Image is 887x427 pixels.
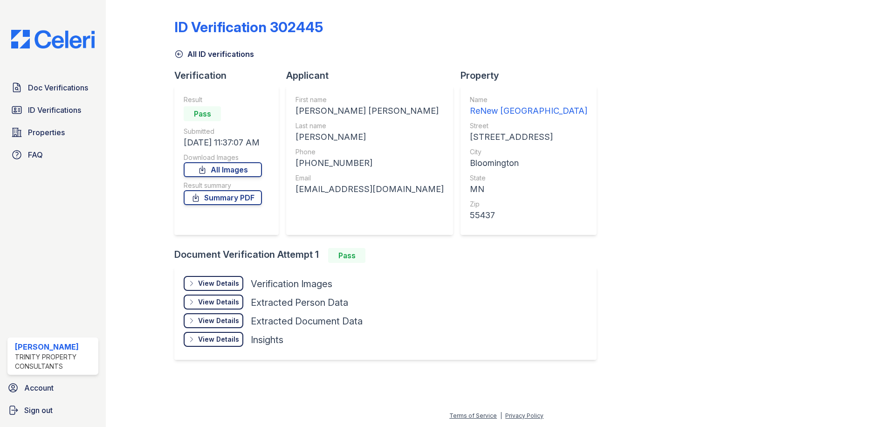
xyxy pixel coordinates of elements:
[184,162,262,177] a: All Images
[296,183,444,196] div: [EMAIL_ADDRESS][DOMAIN_NAME]
[470,104,587,117] div: ReNew [GEOGRAPHIC_DATA]
[296,104,444,117] div: [PERSON_NAME] [PERSON_NAME]
[470,95,587,117] a: Name ReNew [GEOGRAPHIC_DATA]
[7,101,98,119] a: ID Verifications
[470,209,587,222] div: 55437
[15,341,95,352] div: [PERSON_NAME]
[286,69,461,82] div: Applicant
[198,316,239,325] div: View Details
[251,296,348,309] div: Extracted Person Data
[184,153,262,162] div: Download Images
[198,335,239,344] div: View Details
[470,95,587,104] div: Name
[184,106,221,121] div: Pass
[7,78,98,97] a: Doc Verifications
[15,352,95,371] div: Trinity Property Consultants
[4,401,102,420] a: Sign out
[470,200,587,209] div: Zip
[470,121,587,131] div: Street
[470,157,587,170] div: Bloomington
[470,131,587,144] div: [STREET_ADDRESS]
[7,145,98,164] a: FAQ
[198,279,239,288] div: View Details
[184,136,262,149] div: [DATE] 11:37:07 AM
[24,382,54,393] span: Account
[198,297,239,307] div: View Details
[174,19,323,35] div: ID Verification 302445
[174,69,286,82] div: Verification
[251,315,363,328] div: Extracted Document Data
[7,123,98,142] a: Properties
[184,127,262,136] div: Submitted
[184,190,262,205] a: Summary PDF
[184,95,262,104] div: Result
[251,277,332,290] div: Verification Images
[470,147,587,157] div: City
[4,30,102,48] img: CE_Logo_Blue-a8612792a0a2168367f1c8372b55b34899dd931a85d93a1a3d3e32e68fde9ad4.png
[296,95,444,104] div: First name
[470,183,587,196] div: MN
[296,121,444,131] div: Last name
[449,412,497,419] a: Terms of Service
[251,333,283,346] div: Insights
[296,131,444,144] div: [PERSON_NAME]
[184,181,262,190] div: Result summary
[28,149,43,160] span: FAQ
[505,412,543,419] a: Privacy Policy
[4,379,102,397] a: Account
[461,69,604,82] div: Property
[24,405,53,416] span: Sign out
[500,412,502,419] div: |
[28,82,88,93] span: Doc Verifications
[28,104,81,116] span: ID Verifications
[296,147,444,157] div: Phone
[296,157,444,170] div: [PHONE_NUMBER]
[328,248,365,263] div: Pass
[28,127,65,138] span: Properties
[174,248,604,263] div: Document Verification Attempt 1
[296,173,444,183] div: Email
[174,48,254,60] a: All ID verifications
[470,173,587,183] div: State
